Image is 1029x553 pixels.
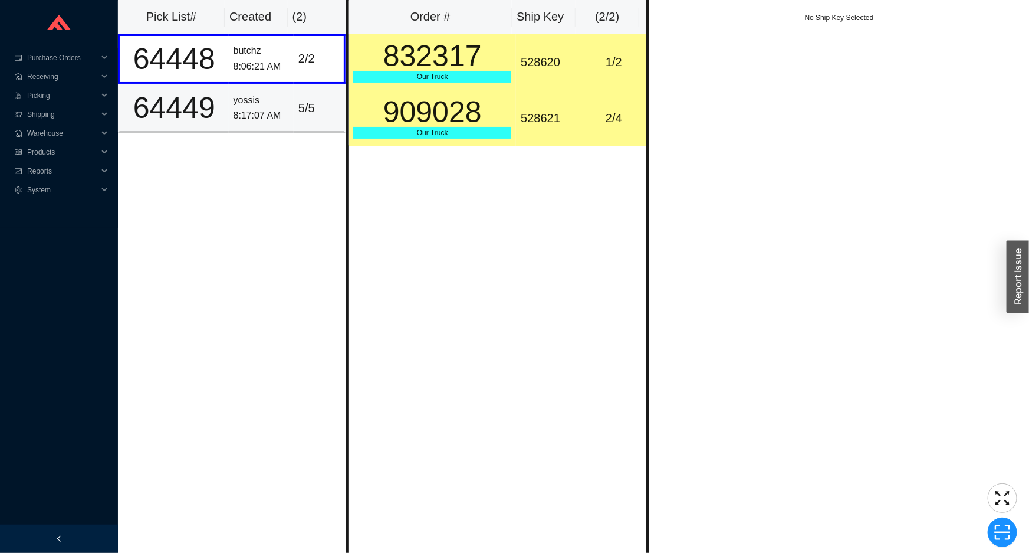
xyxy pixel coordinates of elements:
[55,535,63,542] span: left
[27,105,98,124] span: Shipping
[353,97,511,127] div: 909028
[521,109,576,128] div: 528621
[14,54,22,61] span: credit-card
[353,71,511,83] div: Our Truck
[580,7,635,27] div: ( 2 / 2 )
[124,44,224,74] div: 64448
[27,67,98,86] span: Receiving
[27,181,98,199] span: System
[14,186,22,194] span: setting
[988,518,1017,547] button: scan
[27,143,98,162] span: Products
[234,93,289,109] div: yossis
[27,86,98,105] span: Picking
[988,489,1017,507] span: fullscreen
[27,48,98,67] span: Purchase Orders
[988,483,1017,513] button: fullscreen
[14,149,22,156] span: read
[353,41,511,71] div: 832317
[586,109,642,128] div: 2 / 4
[292,7,333,27] div: ( 2 )
[649,12,1029,24] div: No Ship Key Selected
[298,99,339,118] div: 5 / 5
[27,124,98,143] span: Warehouse
[586,53,642,72] div: 1 / 2
[124,93,224,123] div: 64449
[353,127,511,139] div: Our Truck
[234,59,289,75] div: 8:06:21 AM
[298,49,339,68] div: 2 / 2
[234,43,289,59] div: butchz
[521,53,576,72] div: 528620
[14,168,22,175] span: fund
[27,162,98,181] span: Reports
[988,523,1017,541] span: scan
[234,108,289,124] div: 8:17:07 AM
